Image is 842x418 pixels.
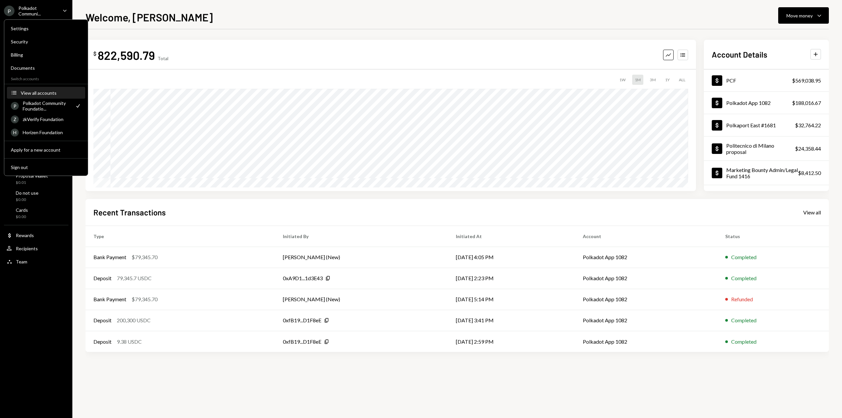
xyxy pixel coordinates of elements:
a: HHorizen Foundation [7,126,85,138]
div: Documents [11,65,81,71]
div: 0xfB19...D1F8eE [283,338,321,346]
a: Proposal Wallet$0.01 [4,171,68,187]
div: $24,358.44 [795,145,821,153]
td: [PERSON_NAME] (New) [275,289,448,310]
div: Sign out [11,164,81,170]
div: Completed [731,253,756,261]
div: Deposit [93,316,111,324]
div: Rewards [16,233,34,238]
a: Settings [7,22,85,34]
div: Settings [11,26,81,31]
button: Sign out [7,161,85,173]
td: Polkadot App 1082 [575,310,718,331]
div: 9.38 USDC [117,338,142,346]
a: Billing [7,49,85,61]
h2: Recent Transactions [93,207,166,218]
div: $188,016.67 [792,99,821,107]
div: Z [11,115,19,123]
div: H [11,129,19,136]
div: Completed [731,274,756,282]
div: $0.00 [16,197,38,203]
div: Completed [731,338,756,346]
div: Horizen Foundation [23,130,81,135]
a: Do not use$0.00 [4,188,68,204]
td: Polkadot App 1082 [575,247,718,268]
a: Documents [7,62,85,74]
div: 1M [632,75,643,85]
div: Polkadot Communi... [18,5,57,16]
a: Marketing Bounty Admin/Legal Fund 1416$8,412.50 [704,161,829,185]
div: Total [158,56,168,61]
div: 79,345.7 USDC [117,274,152,282]
div: 1Y [662,75,672,85]
div: 0xfB19...D1F8eE [283,316,321,324]
a: Team [4,256,68,267]
td: [DATE] 2:59 PM [448,331,575,352]
div: $0.00 [16,214,28,220]
td: Polkadot App 1082 [575,331,718,352]
h1: Welcome, [PERSON_NAME] [86,11,213,24]
button: Apply for a new account [7,144,85,156]
div: Do not use [16,190,38,196]
div: $32,764.22 [795,121,821,129]
div: Billing [11,52,81,58]
div: $0.01 [16,180,48,185]
th: Account [575,226,718,247]
td: [DATE] 5:14 PM [448,289,575,310]
a: Rewards [4,229,68,241]
div: Cards [16,207,28,213]
a: Security [7,36,85,47]
div: Recipients [16,246,38,251]
div: Completed [731,316,756,324]
a: Polkadot App 1082$188,016.67 [704,92,829,114]
div: 1W [617,75,628,85]
div: zkVerify Foundation [23,116,81,122]
div: 200,300 USDC [117,316,151,324]
div: Refunded [731,295,753,303]
a: Recipients [4,242,68,254]
div: $ [93,50,96,57]
div: 0xA9D1...1d3E43 [283,274,323,282]
div: Polkadot Community Foundatio... [23,100,71,111]
a: ZzkVerify Foundation [7,113,85,125]
a: PCF$569,038.95 [704,69,829,91]
div: P [11,102,19,110]
a: Cards$0.00 [4,205,68,221]
div: Bank Payment [93,295,126,303]
div: Marketing Bounty Admin/Legal Fund 1416 [726,167,798,179]
div: Polkaport East #1681 [726,122,776,128]
a: Politecnico di Milano proposal$24,358.44 [704,136,829,160]
td: Polkadot App 1082 [575,268,718,289]
td: [DATE] 4:05 PM [448,247,575,268]
div: View all accounts [21,90,81,96]
div: Polkadot App 1082 [726,100,771,106]
div: Bank Payment [93,253,126,261]
div: Security [11,39,81,44]
div: 822,590.79 [98,48,155,62]
td: [PERSON_NAME] (New) [275,247,448,268]
div: $8,412.50 [798,169,821,177]
div: Team [16,259,27,264]
td: [DATE] 3:41 PM [448,310,575,331]
div: 3M [647,75,658,85]
div: Apply for a new account [11,147,81,153]
th: Type [86,226,275,247]
div: Politecnico di Milano proposal [726,142,795,155]
div: Deposit [93,338,111,346]
th: Initiated At [448,226,575,247]
a: View all [803,209,821,216]
th: Initiated By [275,226,448,247]
div: $569,038.95 [792,77,821,85]
div: $79,345.70 [132,253,158,261]
div: Move money [786,12,813,19]
div: P [4,6,14,16]
h2: Account Details [712,49,767,60]
button: Move money [778,7,829,24]
div: ALL [676,75,688,85]
div: Deposit [93,274,111,282]
div: PCF [726,77,736,84]
button: View all accounts [7,87,85,99]
th: Status [717,226,829,247]
div: Switch accounts [4,75,88,81]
